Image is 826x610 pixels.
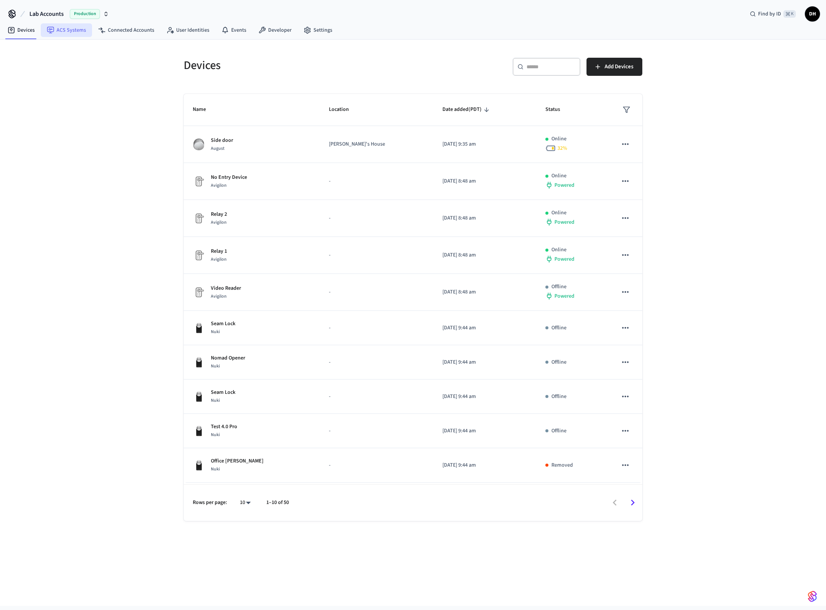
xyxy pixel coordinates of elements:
[184,58,408,73] h5: Devices
[211,329,220,335] span: Nuki
[2,23,41,37] a: Devices
[193,104,216,115] span: Name
[744,7,802,21] div: Find by ID⌘ K
[193,499,227,507] p: Rows per page:
[211,363,220,369] span: Nuki
[70,9,100,19] span: Production
[551,461,573,469] p: Removed
[758,10,781,18] span: Find by ID
[624,494,642,512] button: Go to next page
[215,23,252,37] a: Events
[211,397,220,404] span: Nuki
[211,182,227,189] span: Avigilon
[605,62,633,72] span: Add Devices
[442,140,527,148] p: [DATE] 9:35 am
[329,214,424,222] p: -
[551,358,567,366] p: Offline
[211,389,235,396] p: Seam Lock
[211,219,227,226] span: Avigilon
[442,427,527,435] p: [DATE] 9:44 am
[329,324,424,332] p: -
[442,461,527,469] p: [DATE] 9:44 am
[551,246,567,254] p: Online
[211,247,227,255] p: Relay 1
[806,7,819,21] span: DH
[211,457,264,465] p: Office [PERSON_NAME]
[160,23,215,37] a: User Identities
[211,354,245,362] p: Nomad Opener
[442,177,527,185] p: [DATE] 8:48 am
[211,432,220,438] span: Nuki
[551,209,567,217] p: Online
[211,145,224,152] span: August
[193,356,205,368] img: Nuki Smart Lock 3.0 Pro Black, Front
[783,10,796,18] span: ⌘ K
[211,211,227,218] p: Relay 2
[442,324,527,332] p: [DATE] 9:44 am
[211,423,237,431] p: Test 4.0 Pro
[236,497,254,508] div: 10
[193,459,205,471] img: Nuki Smart Lock 3.0 Pro Black, Front
[442,288,527,296] p: [DATE] 8:48 am
[329,427,424,435] p: -
[554,292,574,300] span: Powered
[298,23,338,37] a: Settings
[329,358,424,366] p: -
[554,218,574,226] span: Powered
[193,425,205,437] img: Nuki Smart Lock 3.0 Pro Black, Front
[193,212,205,224] img: Placeholder Lock Image
[329,251,424,259] p: -
[211,293,227,300] span: Avigilon
[442,393,527,401] p: [DATE] 9:44 am
[329,177,424,185] p: -
[586,58,642,76] button: Add Devices
[211,284,241,292] p: Video Reader
[29,9,64,18] span: Lab Accounts
[329,104,359,115] span: Location
[193,390,205,403] img: Nuki Smart Lock 3.0 Pro Black, Front
[266,499,289,507] p: 1–10 of 50
[442,104,491,115] span: Date added(PDT)
[554,255,574,263] span: Powered
[551,324,567,332] p: Offline
[554,181,574,189] span: Powered
[193,138,205,151] img: August Smart Lock (AUG-SL03-C02-S03)
[545,104,570,115] span: Status
[211,174,247,181] p: No Entry Device
[211,320,235,328] p: Seam Lock
[193,322,205,334] img: Nuki Smart Lock 3.0 Pro Black, Front
[211,256,227,263] span: Avigilon
[442,358,527,366] p: [DATE] 9:44 am
[551,427,567,435] p: Offline
[41,23,92,37] a: ACS Systems
[193,175,205,187] img: Placeholder Lock Image
[211,137,233,144] p: Side door
[184,94,642,483] table: sticky table
[557,144,567,152] span: 32 %
[805,6,820,22] button: DH
[329,140,424,148] p: [PERSON_NAME]'s House
[92,23,160,37] a: Connected Accounts
[193,249,205,261] img: Placeholder Lock Image
[252,23,298,37] a: Developer
[329,288,424,296] p: -
[808,590,817,602] img: SeamLogoGradient.69752ec5.svg
[551,135,567,143] p: Online
[442,214,527,222] p: [DATE] 8:48 am
[329,461,424,469] p: -
[329,393,424,401] p: -
[551,283,567,291] p: Offline
[551,172,567,180] p: Online
[193,286,205,298] img: Placeholder Lock Image
[211,466,220,472] span: Nuki
[442,251,527,259] p: [DATE] 8:48 am
[551,393,567,401] p: Offline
